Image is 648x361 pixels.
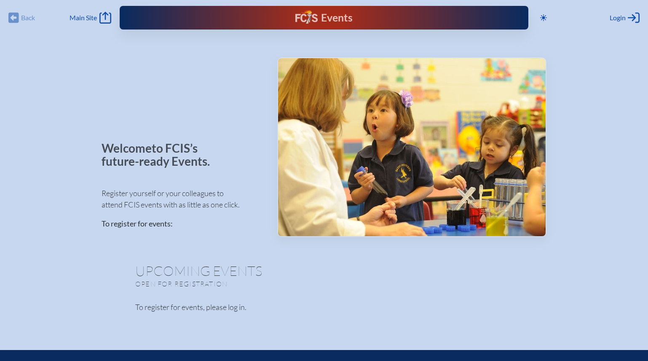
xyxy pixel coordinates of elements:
[102,142,220,168] p: Welcome to FCIS’s future-ready Events.
[102,218,264,229] p: To register for events:
[70,12,111,24] a: Main Site
[135,302,513,313] p: To register for events, please log in.
[235,10,412,25] div: FCIS Events — Future ready
[610,13,626,22] span: Login
[102,188,264,210] p: Register yourself or your colleagues to attend FCIS events with as little as one click.
[135,280,358,288] p: Open for registration
[70,13,97,22] span: Main Site
[278,58,546,236] img: Events
[135,264,513,277] h1: Upcoming Events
